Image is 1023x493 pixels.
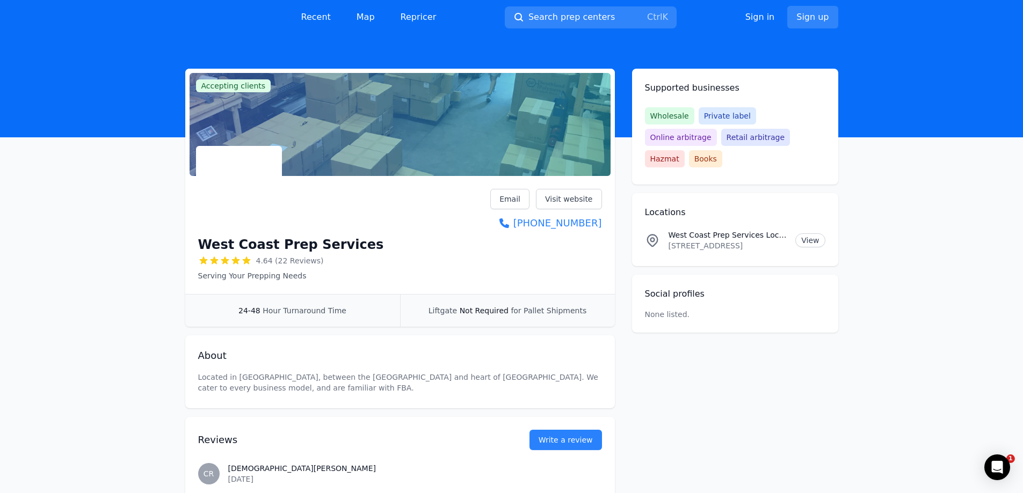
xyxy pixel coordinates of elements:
[198,348,602,363] h2: About
[228,475,253,483] time: [DATE]
[263,306,346,315] span: Hour Turnaround Time
[689,150,722,167] span: Books
[228,463,602,474] h3: [DEMOGRAPHIC_DATA][PERSON_NAME]
[460,306,509,315] span: Not Required
[645,150,685,167] span: Hazmat
[490,216,601,231] a: [PHONE_NUMBER]
[645,107,694,124] span: Wholesale
[238,306,260,315] span: 24-48
[645,82,825,94] h2: Supported businesses
[185,10,271,25] img: PrepCenter
[745,11,775,24] a: Sign in
[662,12,668,22] kbd: K
[647,12,662,22] kbd: Ctrl
[204,470,214,477] span: CR
[293,6,339,28] a: Recent
[645,288,825,300] h2: Social profiles
[669,240,787,251] p: [STREET_ADDRESS]
[198,270,384,281] p: Serving Your Prepping Needs
[536,189,602,209] a: Visit website
[645,206,825,219] h2: Locations
[721,129,790,146] span: Retail arbitrage
[669,230,787,240] p: West Coast Prep Services Location
[795,233,825,247] a: View
[645,129,717,146] span: Online arbitrage
[984,454,1010,480] div: Open Intercom Messenger
[429,306,457,315] span: Liftgate
[348,6,383,28] a: Map
[256,255,324,266] span: 4.64 (22 Reviews)
[1006,454,1015,463] span: 1
[529,430,602,450] a: Write a review
[645,309,690,320] p: None listed.
[392,6,445,28] a: Repricer
[196,79,271,92] span: Accepting clients
[699,107,756,124] span: Private label
[198,148,280,230] img: West Coast Prep Services
[528,11,615,24] span: Search prep centers
[787,6,838,28] a: Sign up
[198,236,384,253] h1: West Coast Prep Services
[511,306,586,315] span: for Pallet Shipments
[490,189,529,209] a: Email
[198,372,602,393] p: Located in [GEOGRAPHIC_DATA], between the [GEOGRAPHIC_DATA] and heart of [GEOGRAPHIC_DATA]. We ca...
[198,432,495,447] h2: Reviews
[505,6,677,28] button: Search prep centersCtrlK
